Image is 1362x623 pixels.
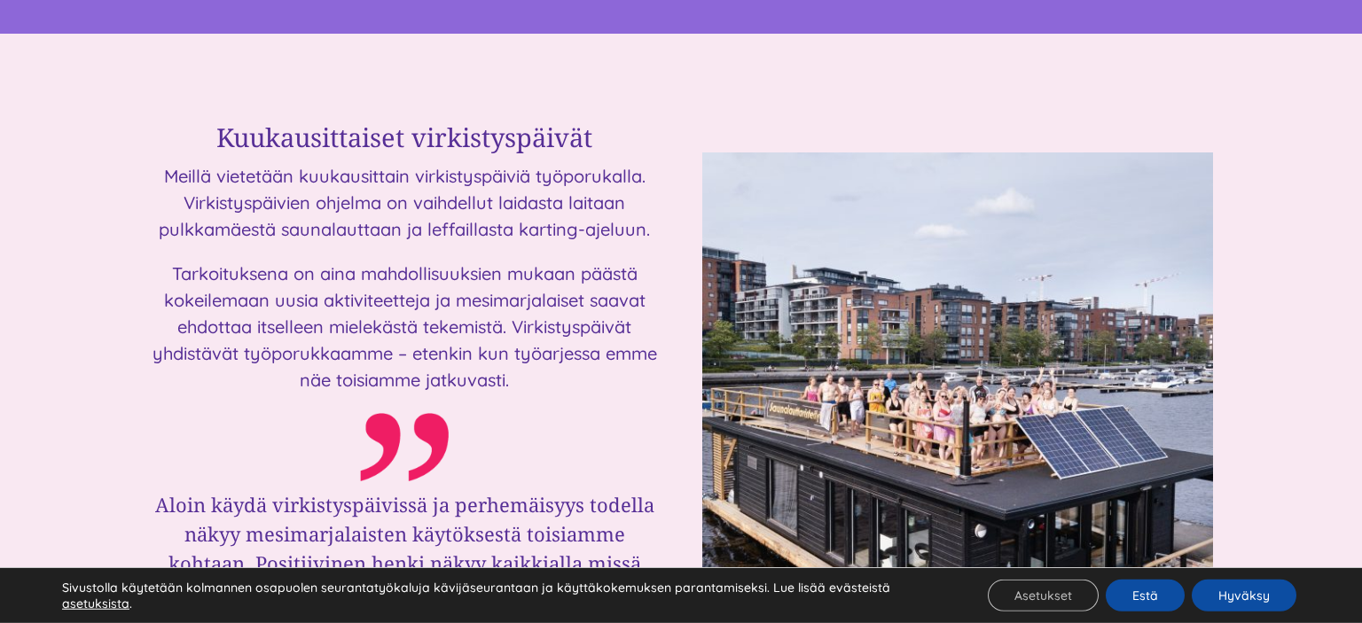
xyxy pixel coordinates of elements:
[62,580,943,611] p: Sivustolla käytetään kolmannen osapuolen seurantatyökaluja kävijäseurantaan ja käyttäkokemuksen p...
[988,580,1099,611] button: Asetukset
[62,596,129,611] button: asetuksista
[149,121,660,154] h2: Kuukausittaiset virkistyspäivät
[149,261,660,393] p: Tarkoituksena on aina mahdollisuuksien mukaan päästä kokeilemaan uusia aktiviteetteja ja mesimarj...
[149,163,660,243] p: Meillä vietetään kuukausittain virkistyspäiviä työporukalla. Virkistyspäivien ohjelma on vaihdell...
[1106,580,1185,611] button: Estä
[1192,580,1296,611] button: Hyväksy
[149,490,660,607] h3: Aloin käydä virkistyspäivissä ja perhemäisyys todella näkyy mesimarjalaisten käytöksestä toisiamm...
